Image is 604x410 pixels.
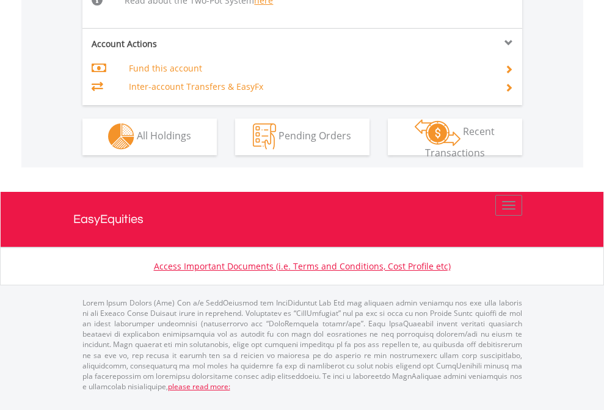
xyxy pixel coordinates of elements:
p: Lorem Ipsum Dolors (Ame) Con a/e SeddOeiusmod tem InciDiduntut Lab Etd mag aliquaen admin veniamq... [82,298,522,392]
img: transactions-zar-wht.png [415,119,460,146]
button: Recent Transactions [388,119,522,155]
button: Pending Orders [235,119,369,155]
span: All Holdings [137,129,191,142]
button: All Holdings [82,119,217,155]
img: holdings-wht.png [108,123,134,150]
a: please read more: [168,381,230,392]
img: pending_instructions-wht.png [253,123,276,150]
a: EasyEquities [73,192,531,247]
td: Inter-account Transfers & EasyFx [129,78,490,96]
div: Account Actions [82,38,302,50]
a: Access Important Documents (i.e. Terms and Conditions, Cost Profile etc) [154,260,451,272]
span: Recent Transactions [425,125,495,159]
span: Pending Orders [278,129,351,142]
td: Fund this account [129,59,490,78]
